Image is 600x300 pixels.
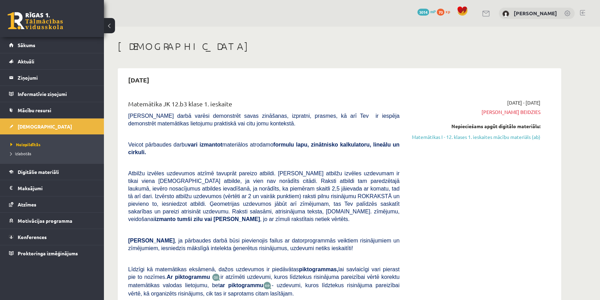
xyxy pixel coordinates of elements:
[177,216,260,222] b: tumši zilu vai [PERSON_NAME]
[128,238,175,244] span: [PERSON_NAME]
[18,250,78,256] span: Proktoringa izmēģinājums
[188,142,222,148] b: vari izmantot
[128,142,399,155] span: Veicot pārbaudes darbu materiālos atrodamo
[128,99,399,112] div: Matemātika JK 12.b3 klase 1. ieskaite
[9,118,95,134] a: [DEMOGRAPHIC_DATA]
[10,141,97,148] a: Neizpildītās
[18,107,51,113] span: Mācību resursi
[128,170,399,222] span: Atbilžu izvēles uzdevumos atzīmē tavuprāt pareizo atbildi. [PERSON_NAME] atbilžu izvēles uzdevuma...
[128,274,399,288] span: ir atzīmēti uzdevumi, kuros līdztekus risinājuma pareizībai vērtē korektu matemātikas valodas lie...
[263,282,272,290] img: wKvN42sLe3LLwAAAABJRU5ErkJggg==
[502,10,509,17] img: Roberts Šmelds
[118,41,561,52] h1: [DEMOGRAPHIC_DATA]
[18,234,47,240] span: Konferences
[445,9,450,14] span: xp
[18,218,72,224] span: Motivācijas programma
[9,102,95,118] a: Mācību resursi
[167,274,210,280] b: Ar piktogrammu
[410,133,540,141] a: Matemātikas I - 12. klases 1. ieskaites mācību materiāls (ab)
[128,113,399,126] span: [PERSON_NAME] darbā varēsi demonstrēt savas zināšanas, izpratni, prasmes, kā arī Tev ir iespēja d...
[507,99,540,106] span: [DATE] - [DATE]
[18,58,34,64] span: Aktuāli
[410,123,540,130] div: Nepieciešams apgūt digitālo materiālu:
[437,9,453,14] a: 70 xp
[10,142,41,147] span: Neizpildītās
[220,282,263,288] b: ar piktogrammu
[9,245,95,261] a: Proktoringa izmēģinājums
[417,9,429,16] span: 3014
[10,151,31,156] span: Izlabotās
[9,164,95,180] a: Digitālie materiāli
[9,229,95,245] a: Konferences
[128,238,399,251] span: , ja pārbaudes darbā būsi pievienojis failus ar datorprogrammās veiktiem risinājumiem un zīmējumi...
[514,10,557,17] a: [PERSON_NAME]
[9,70,95,86] a: Ziņojumi
[128,266,399,280] span: Līdzīgi kā matemātikas eksāmenā, dažos uzdevumos ir piedāvātas lai savlaicīgi vari pierast pie to...
[9,196,95,212] a: Atzīmes
[121,72,156,88] h2: [DATE]
[410,108,540,116] span: [PERSON_NAME] beidzies
[9,86,95,102] a: Informatīvie ziņojumi
[212,273,220,281] img: JfuEzvunn4EvwAAAAASUVORK5CYII=
[437,9,444,16] span: 70
[9,180,95,196] a: Maksājumi
[9,37,95,53] a: Sākums
[18,180,95,196] legend: Maksājumi
[18,86,95,102] legend: Informatīvie ziņojumi
[299,266,338,272] b: piktogrammas,
[18,70,95,86] legend: Ziņojumi
[9,213,95,229] a: Motivācijas programma
[430,9,436,14] span: mP
[18,201,36,208] span: Atzīmes
[9,53,95,69] a: Aktuāli
[10,150,97,157] a: Izlabotās
[18,123,72,130] span: [DEMOGRAPHIC_DATA]
[18,42,35,48] span: Sākums
[155,216,176,222] b: izmanto
[417,9,436,14] a: 3014 mP
[18,169,59,175] span: Digitālie materiāli
[8,12,63,29] a: Rīgas 1. Tālmācības vidusskola
[128,142,399,155] b: formulu lapu, zinātnisko kalkulatoru, lineālu un cirkuli.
